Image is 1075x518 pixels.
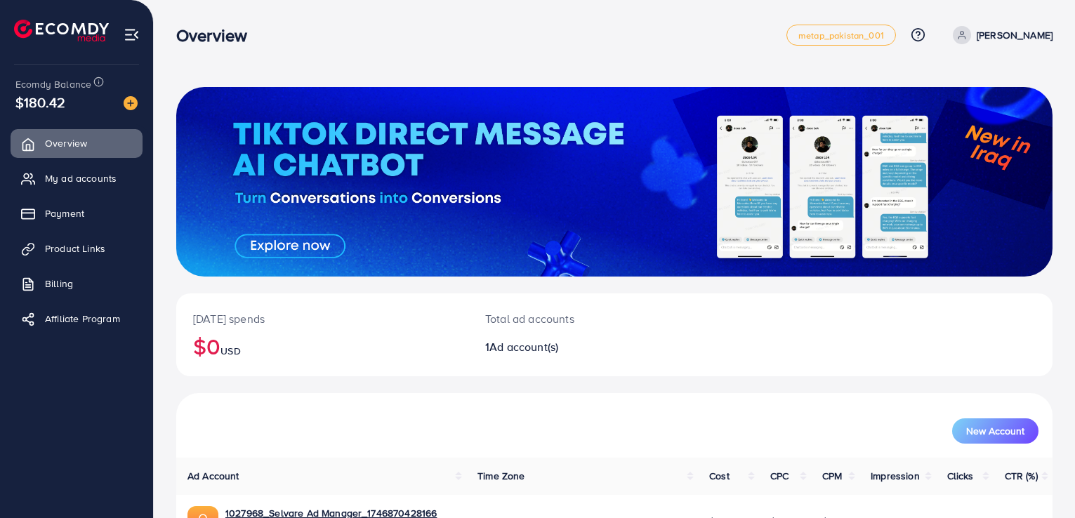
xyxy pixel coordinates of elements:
[952,418,1038,444] button: New Account
[709,469,730,483] span: Cost
[1005,469,1038,483] span: CTR (%)
[489,339,558,354] span: Ad account(s)
[193,333,451,359] h2: $0
[176,25,258,46] h3: Overview
[15,77,91,91] span: Ecomdy Balance
[45,171,117,185] span: My ad accounts
[193,310,451,327] p: [DATE] spends
[947,26,1053,44] a: [PERSON_NAME]
[11,270,143,298] a: Billing
[770,469,789,483] span: CPC
[477,469,525,483] span: Time Zone
[45,206,84,220] span: Payment
[14,20,109,41] img: logo
[786,25,896,46] a: metap_pakistan_001
[45,136,87,150] span: Overview
[977,27,1053,44] p: [PERSON_NAME]
[1015,455,1064,507] iframe: Chat
[124,96,138,110] img: image
[871,469,920,483] span: Impression
[966,426,1024,436] span: New Account
[11,129,143,157] a: Overview
[45,277,73,291] span: Billing
[124,27,140,43] img: menu
[11,164,143,192] a: My ad accounts
[45,241,105,255] span: Product Links
[11,199,143,227] a: Payment
[187,469,239,483] span: Ad Account
[798,31,884,40] span: metap_pakistan_001
[15,92,65,112] span: $180.42
[45,312,120,326] span: Affiliate Program
[947,469,974,483] span: Clicks
[11,305,143,333] a: Affiliate Program
[822,469,842,483] span: CPM
[220,344,240,358] span: USD
[485,310,671,327] p: Total ad accounts
[485,340,671,354] h2: 1
[11,234,143,263] a: Product Links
